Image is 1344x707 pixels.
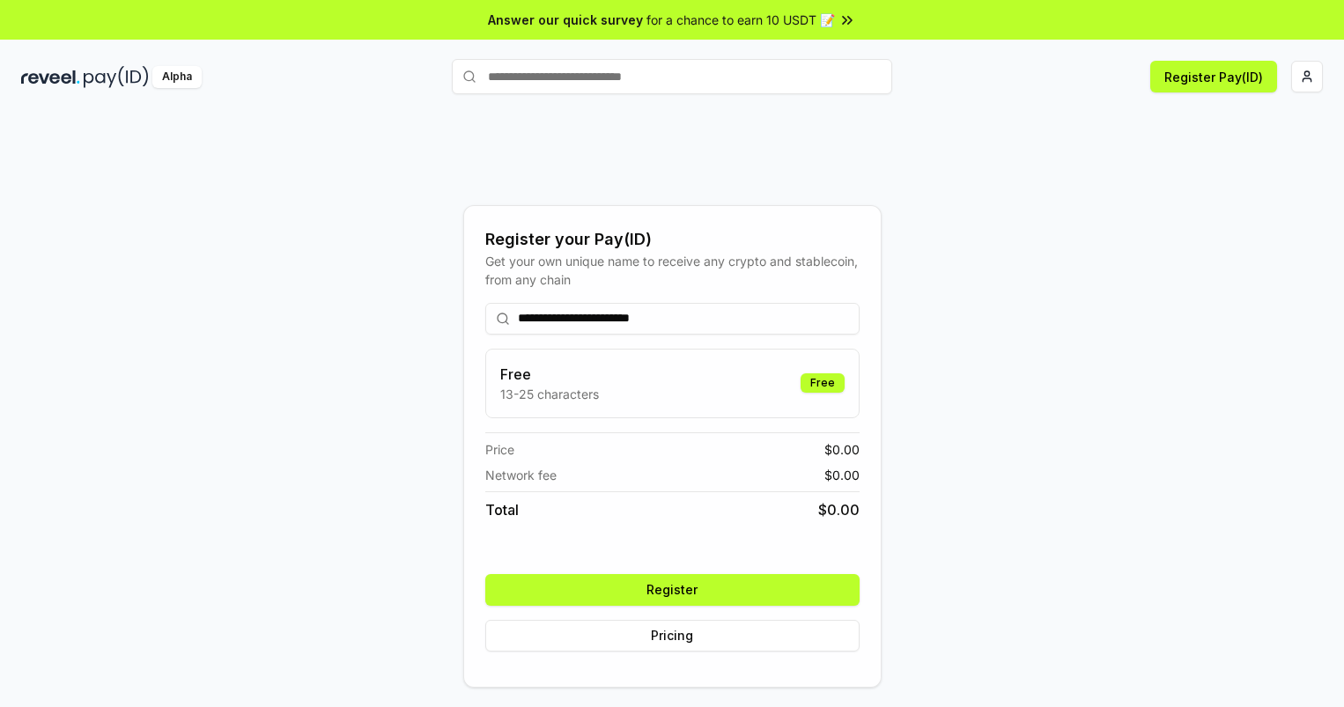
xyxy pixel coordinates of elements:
[485,499,519,520] span: Total
[818,499,860,520] span: $ 0.00
[152,66,202,88] div: Alpha
[485,227,860,252] div: Register your Pay(ID)
[485,252,860,289] div: Get your own unique name to receive any crypto and stablecoin, from any chain
[485,440,514,459] span: Price
[646,11,835,29] span: for a chance to earn 10 USDT 📝
[801,373,845,393] div: Free
[488,11,643,29] span: Answer our quick survey
[824,466,860,484] span: $ 0.00
[84,66,149,88] img: pay_id
[500,385,599,403] p: 13-25 characters
[1150,61,1277,92] button: Register Pay(ID)
[485,620,860,652] button: Pricing
[824,440,860,459] span: $ 0.00
[485,574,860,606] button: Register
[485,466,557,484] span: Network fee
[21,66,80,88] img: reveel_dark
[500,364,599,385] h3: Free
